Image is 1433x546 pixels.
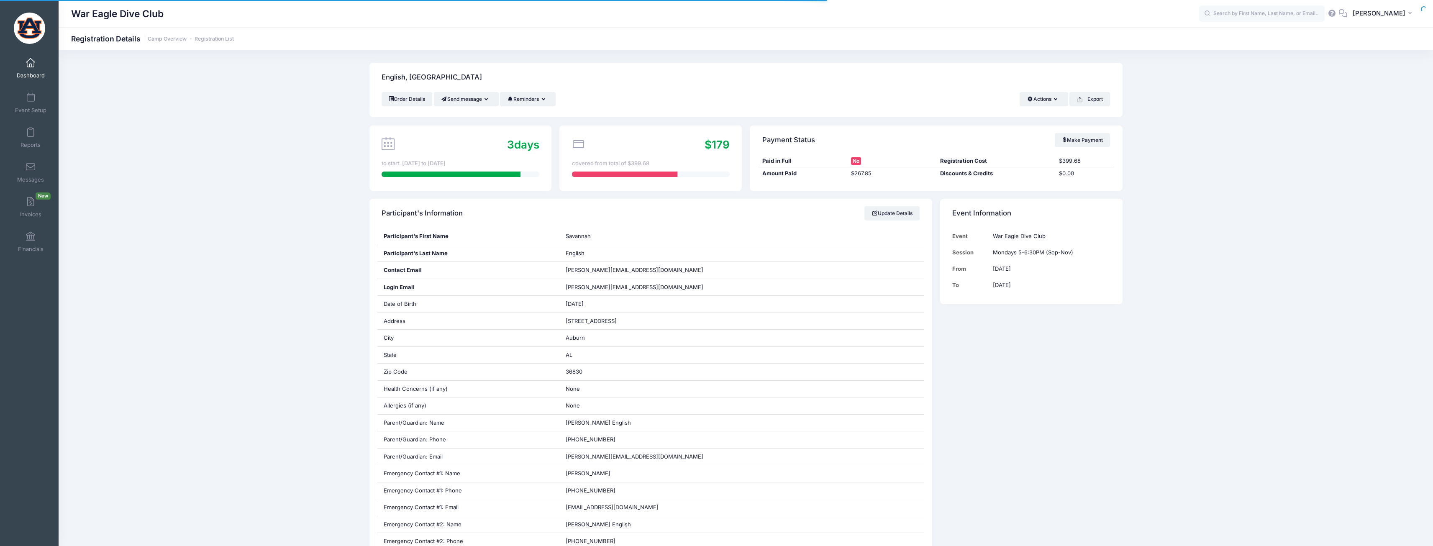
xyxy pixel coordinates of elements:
[1069,92,1110,106] button: Export
[952,244,989,261] td: Session
[566,487,615,494] span: [PHONE_NUMBER]
[434,92,499,106] button: Send message
[566,318,617,324] span: [STREET_ADDRESS]
[1055,133,1110,147] a: Make Payment
[566,233,591,239] span: Savannah
[1347,4,1420,23] button: [PERSON_NAME]
[382,159,539,168] div: to start. [DATE] to [DATE]
[14,13,45,44] img: War Eagle Dive Club
[11,192,51,222] a: InvoicesNew
[566,453,703,460] span: [PERSON_NAME][EMAIL_ADDRESS][DOMAIN_NAME]
[566,504,659,510] span: [EMAIL_ADDRESS][DOMAIN_NAME]
[851,157,861,165] span: No
[1199,5,1325,22] input: Search by First Name, Last Name, or Email...
[11,227,51,256] a: Financials
[377,279,559,296] div: Login Email
[11,158,51,187] a: Messages
[952,228,989,244] td: Event
[377,262,559,279] div: Contact Email
[507,136,539,153] div: days
[377,431,559,448] div: Parent/Guardian: Phone
[377,296,559,313] div: Date of Birth
[566,538,615,544] span: [PHONE_NUMBER]
[566,385,580,392] span: None
[989,228,1110,244] td: War Eagle Dive Club
[566,402,580,409] span: None
[382,92,433,106] a: Order Details
[11,123,51,152] a: Reports
[20,211,41,218] span: Invoices
[377,330,559,346] div: City
[864,206,920,220] a: Update Details
[11,54,51,83] a: Dashboard
[952,261,989,277] td: From
[500,92,556,106] button: Reminders
[762,128,815,152] h4: Payment Status
[952,202,1011,226] h4: Event Information
[989,277,1110,293] td: [DATE]
[566,436,615,443] span: [PHONE_NUMBER]
[705,138,730,151] span: $179
[377,228,559,245] div: Participant's First Name
[566,250,584,256] span: English
[758,157,847,165] div: Paid in Full
[377,245,559,262] div: Participant's Last Name
[377,465,559,482] div: Emergency Contact #1: Name
[17,176,44,183] span: Messages
[382,66,482,90] h4: English, [GEOGRAPHIC_DATA]
[936,157,1055,165] div: Registration Cost
[377,397,559,414] div: Allergies (if any)
[377,499,559,516] div: Emergency Contact #1: Email
[71,34,234,43] h1: Registration Details
[572,159,730,168] div: covered from total of $399.68
[566,351,572,358] span: AL
[377,415,559,431] div: Parent/Guardian: Name
[936,169,1055,178] div: Discounts & Credits
[566,470,610,477] span: [PERSON_NAME]
[377,516,559,533] div: Emergency Contact #2: Name
[377,347,559,364] div: State
[1353,9,1405,18] span: [PERSON_NAME]
[15,107,46,114] span: Event Setup
[566,419,631,426] span: [PERSON_NAME] English
[195,36,234,42] a: Registration List
[21,141,41,149] span: Reports
[148,36,187,42] a: Camp Overview
[377,313,559,330] div: Address
[382,202,463,226] h4: Participant's Information
[847,169,936,178] div: $267.85
[566,521,631,528] span: [PERSON_NAME] English
[17,72,45,79] span: Dashboard
[566,368,582,375] span: 36830
[377,381,559,397] div: Health Concerns (if any)
[377,482,559,499] div: Emergency Contact #1: Phone
[377,449,559,465] div: Parent/Guardian: Email
[507,138,514,151] span: 3
[758,169,847,178] div: Amount Paid
[36,192,51,200] span: New
[1055,157,1114,165] div: $399.68
[566,283,703,292] span: [PERSON_NAME][EMAIL_ADDRESS][DOMAIN_NAME]
[1055,169,1114,178] div: $0.00
[11,88,51,118] a: Event Setup
[1020,92,1068,106] button: Actions
[71,4,164,23] h1: War Eagle Dive Club
[566,300,584,307] span: [DATE]
[566,334,585,341] span: Auburn
[952,277,989,293] td: To
[566,267,703,273] span: [PERSON_NAME][EMAIL_ADDRESS][DOMAIN_NAME]
[989,244,1110,261] td: Mondays 5-6:30PM (Sep-Nov)
[377,364,559,380] div: Zip Code
[18,246,44,253] span: Financials
[989,261,1110,277] td: [DATE]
